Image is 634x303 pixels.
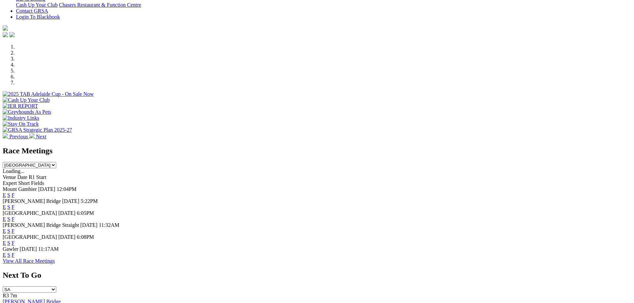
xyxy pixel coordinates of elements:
[3,246,18,252] span: Gawler
[3,204,6,210] a: E
[81,198,98,204] span: 5:22PM
[16,2,58,8] a: Cash Up Your Club
[3,25,8,31] img: logo-grsa-white.png
[58,234,76,240] span: [DATE]
[77,234,94,240] span: 6:08PM
[16,2,631,8] div: Bar & Dining
[12,240,15,246] a: F
[12,192,15,198] a: F
[3,133,8,138] img: chevron-left-pager-white.svg
[7,228,10,234] a: S
[29,174,46,180] span: R1 Start
[7,192,10,198] a: S
[3,216,6,222] a: E
[3,228,6,234] a: E
[99,222,119,228] span: 11:32AM
[80,222,98,228] span: [DATE]
[38,186,56,192] span: [DATE]
[7,240,10,246] a: S
[3,168,24,174] span: Loading...
[7,216,10,222] a: S
[3,240,6,246] a: E
[17,174,27,180] span: Date
[77,210,94,216] span: 6:05PM
[3,91,94,97] img: 2025 TAB Adelaide Cup - On Sale Now
[29,133,35,138] img: chevron-right-pager-white.svg
[7,252,10,258] a: S
[57,186,77,192] span: 12:04PM
[16,14,60,20] a: Login To Blackbook
[3,222,79,228] span: [PERSON_NAME] Bridge Straight
[3,32,8,37] img: facebook.svg
[3,271,631,280] h2: Next To Go
[3,103,38,109] img: IER REPORT
[3,186,37,192] span: Mount Gambier
[3,293,9,298] span: R3
[12,216,15,222] a: F
[3,127,72,133] img: GRSA Strategic Plan 2025-27
[29,134,46,139] a: Next
[9,134,28,139] span: Previous
[3,97,50,103] img: Cash Up Your Club
[3,109,51,115] img: Greyhounds As Pets
[38,246,59,252] span: 11:17AM
[9,32,15,37] img: twitter.svg
[3,210,57,216] span: [GEOGRAPHIC_DATA]
[10,293,17,298] span: 7m
[3,234,57,240] span: [GEOGRAPHIC_DATA]
[3,115,39,121] img: Industry Links
[3,192,6,198] a: E
[3,180,17,186] span: Expert
[16,8,48,14] a: Contact GRSA
[3,121,39,127] img: Stay On Track
[58,210,76,216] span: [DATE]
[12,228,15,234] a: F
[3,258,55,264] a: View All Race Meetings
[3,134,29,139] a: Previous
[3,146,631,155] h2: Race Meetings
[7,204,10,210] a: S
[18,180,30,186] span: Short
[59,2,141,8] a: Chasers Restaurant & Function Centre
[31,180,44,186] span: Fields
[12,204,15,210] a: F
[20,246,37,252] span: [DATE]
[62,198,80,204] span: [DATE]
[3,174,16,180] span: Venue
[3,252,6,258] a: E
[36,134,46,139] span: Next
[12,252,15,258] a: F
[3,198,61,204] span: [PERSON_NAME] Bridge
